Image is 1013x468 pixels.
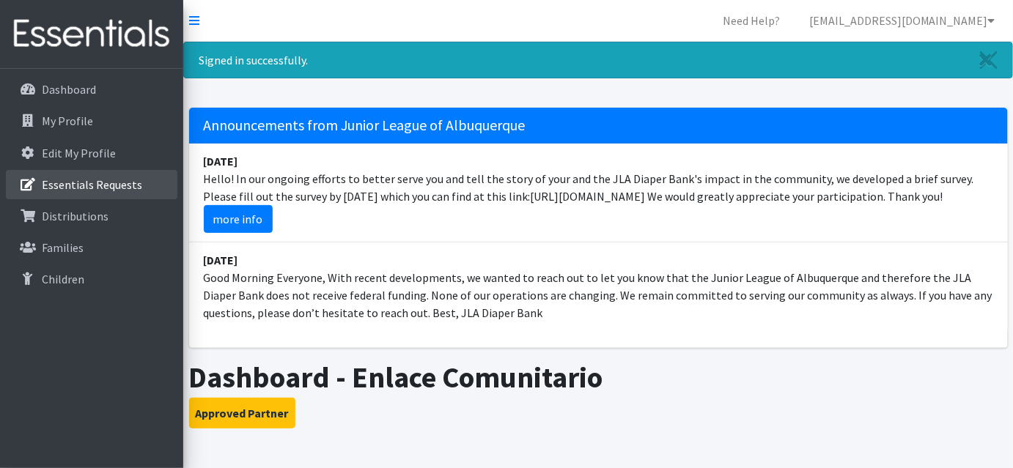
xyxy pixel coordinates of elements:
a: Dashboard [6,75,177,104]
a: [EMAIL_ADDRESS][DOMAIN_NAME] [797,6,1007,35]
a: Families [6,233,177,262]
img: HumanEssentials [6,10,177,59]
li: Hello! In our ongoing efforts to better serve you and tell the story of your and the JLA Diaper B... [189,144,1008,242]
li: Good Morning Everyone, With recent developments, we wanted to reach out to let you know that the ... [189,242,1008,330]
p: Children [42,272,84,286]
strong: [DATE] [204,154,238,168]
p: Distributions [42,209,108,223]
button: Approved Partner [189,398,295,428]
a: Children [6,264,177,294]
h1: Dashboard - Enlace Comunitario [189,360,1008,395]
a: Edit My Profile [6,138,177,168]
a: more info [204,205,273,233]
a: Need Help? [711,6,792,35]
p: Essentials Requests [42,177,142,192]
a: Close [965,42,1012,78]
h5: Announcements from Junior League of Albuquerque [189,108,1008,144]
p: Edit My Profile [42,146,116,160]
a: Essentials Requests [6,170,177,199]
p: Dashboard [42,82,96,97]
strong: [DATE] [204,253,238,267]
p: My Profile [42,114,93,128]
p: Families [42,240,84,255]
a: Distributions [6,201,177,231]
a: My Profile [6,106,177,135]
div: Signed in successfully. [183,42,1013,78]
